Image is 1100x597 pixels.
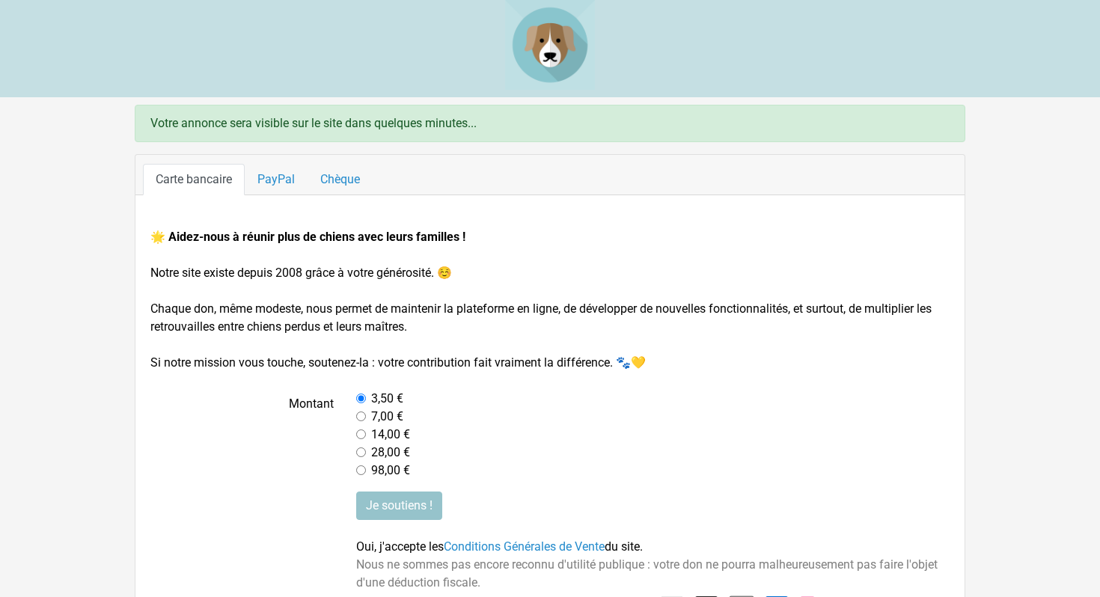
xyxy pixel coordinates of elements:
label: 98,00 € [371,462,410,480]
label: Montant [139,390,345,480]
label: 3,50 € [371,390,403,408]
input: Je soutiens ! [356,492,442,520]
a: PayPal [245,164,308,195]
span: Oui, j'accepte les du site. [356,539,643,554]
strong: 🌟 Aidez-nous à réunir plus de chiens avec leurs familles ! [150,230,465,244]
div: Votre annonce sera visible sur le site dans quelques minutes... [135,105,965,142]
a: Conditions Générales de Vente [444,539,605,554]
span: Nous ne sommes pas encore reconnu d'utilité publique : votre don ne pourra malheureusement pas fa... [356,557,938,590]
label: 7,00 € [371,408,403,426]
a: Carte bancaire [143,164,245,195]
label: 14,00 € [371,426,410,444]
label: 28,00 € [371,444,410,462]
a: Chèque [308,164,373,195]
